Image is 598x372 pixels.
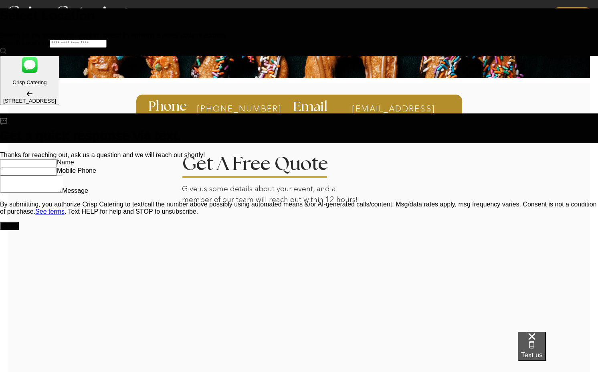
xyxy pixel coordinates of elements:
div: [STREET_ADDRESS] [3,98,56,104]
label: Name [57,159,74,166]
iframe: podium webchat widget bubble [518,332,598,372]
div: Send [3,223,16,229]
p: Crisp Catering [3,79,56,85]
a: Open terms and conditions in a new window [35,208,65,215]
label: Message [62,187,88,194]
label: Mobile Phone [57,167,96,174]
